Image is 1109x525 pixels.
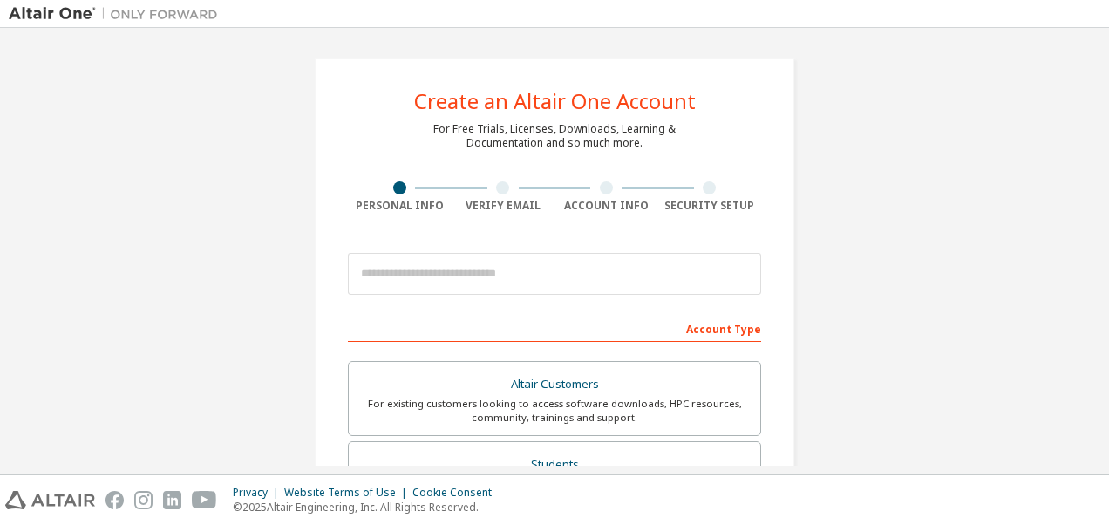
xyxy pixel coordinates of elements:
div: Privacy [233,486,284,500]
div: Cookie Consent [412,486,502,500]
div: For existing customers looking to access software downloads, HPC resources, community, trainings ... [359,397,750,425]
img: linkedin.svg [163,491,181,509]
div: Create an Altair One Account [414,91,696,112]
p: © 2025 Altair Engineering, Inc. All Rights Reserved. [233,500,502,515]
div: Personal Info [348,199,452,213]
img: Altair One [9,5,227,23]
div: Account Type [348,314,761,342]
img: altair_logo.svg [5,491,95,509]
div: Students [359,453,750,477]
div: Altair Customers [359,372,750,397]
img: instagram.svg [134,491,153,509]
div: Security Setup [658,199,762,213]
img: facebook.svg [105,491,124,509]
div: Website Terms of Use [284,486,412,500]
div: Account Info [554,199,658,213]
div: Verify Email [452,199,555,213]
div: For Free Trials, Licenses, Downloads, Learning & Documentation and so much more. [433,122,676,150]
img: youtube.svg [192,491,217,509]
